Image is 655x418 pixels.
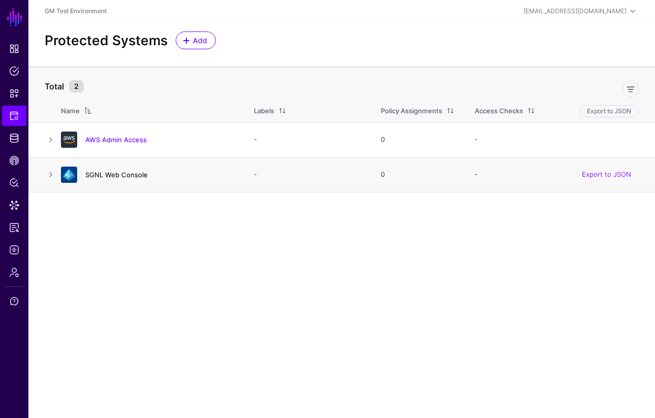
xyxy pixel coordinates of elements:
[475,106,523,116] div: Access Checks
[475,170,639,180] div: -
[9,245,19,255] span: Logs
[582,170,631,178] a: Export to JSON
[475,135,639,145] div: -
[254,106,274,116] div: Labels
[85,171,148,179] a: SGNL Web Console
[192,35,209,46] span: Add
[2,173,26,193] a: Policy Lens
[2,262,26,282] a: Admin
[9,267,19,277] span: Admin
[2,61,26,81] a: Policies
[9,222,19,233] span: Reports
[2,240,26,260] a: Logs
[45,81,64,91] strong: Total
[2,83,26,104] a: Snippets
[244,157,371,192] td: -
[244,122,371,157] td: -
[9,88,19,99] span: Snippets
[2,195,26,215] a: Data Lens
[6,6,23,28] a: SGNL
[381,106,442,116] div: Policy Assignments
[9,44,19,54] span: Dashboard
[9,66,19,76] span: Policies
[9,155,19,166] span: CAEP Hub
[2,106,26,126] a: Protected Systems
[61,132,77,148] img: svg+xml;base64,PHN2ZyB3aWR0aD0iNjQiIGhlaWdodD0iNjQiIHZpZXdCb3g9IjAgMCA2NCA2NCIgZmlsbD0ibm9uZSIgeG...
[2,150,26,171] a: CAEP Hub
[523,7,627,16] div: [EMAIL_ADDRESS][DOMAIN_NAME]
[371,122,465,157] td: 0
[9,178,19,188] span: Policy Lens
[9,296,19,306] span: Support
[61,106,80,116] div: Name
[9,133,19,143] span: Identity Data Fabric
[176,31,216,49] a: Add
[2,128,26,148] a: Identity Data Fabric
[45,33,168,49] h2: Protected Systems
[371,157,465,192] td: 0
[2,217,26,238] a: Reports
[45,7,107,15] a: GM Test Environment
[69,80,84,92] small: 2
[9,111,19,121] span: Protected Systems
[9,200,19,210] span: Data Lens
[85,136,147,144] a: AWS Admin Access
[61,167,77,183] img: svg+xml;base64,PHN2ZyB3aWR0aD0iNjQiIGhlaWdodD0iNjQiIHZpZXdCb3g9IjAgMCA2NCA2NCIgZmlsbD0ibm9uZSIgeG...
[579,105,639,117] button: Export to JSON
[2,39,26,59] a: Dashboard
